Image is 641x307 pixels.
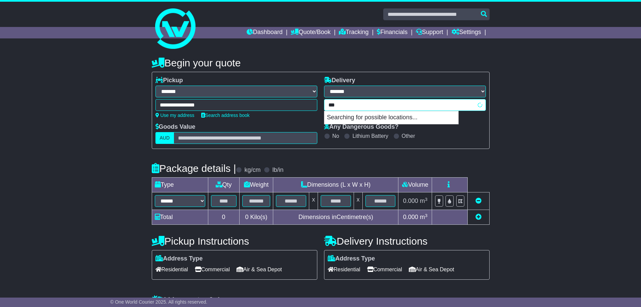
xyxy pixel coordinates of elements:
[377,27,407,38] a: Financials
[339,27,368,38] a: Tracking
[239,178,273,192] td: Weight
[195,264,230,275] span: Commercial
[420,214,428,220] span: m
[208,178,239,192] td: Qty
[245,214,248,220] span: 0
[403,197,418,204] span: 0.000
[291,27,330,38] a: Quote/Book
[152,210,208,225] td: Total
[155,123,195,131] label: Goods Value
[272,166,283,174] label: lb/in
[155,77,183,84] label: Pickup
[403,214,418,220] span: 0.000
[244,166,260,174] label: kg/cm
[475,197,482,204] a: Remove this item
[273,178,398,192] td: Dimensions (L x W x H)
[155,113,194,118] a: Use my address
[328,255,375,263] label: Address Type
[152,295,490,306] h4: Warranty & Insurance
[155,255,203,263] label: Address Type
[239,210,273,225] td: Kilo(s)
[237,264,282,275] span: Air & Sea Depot
[155,132,174,144] label: AUD
[425,197,428,202] sup: 3
[354,192,362,210] td: x
[452,27,481,38] a: Settings
[475,214,482,220] a: Add new item
[324,77,355,84] label: Delivery
[425,213,428,218] sup: 3
[208,210,239,225] td: 0
[328,264,360,275] span: Residential
[155,264,188,275] span: Residential
[402,133,415,139] label: Other
[152,178,208,192] td: Type
[398,178,432,192] td: Volume
[201,113,250,118] a: Search address book
[367,264,402,275] span: Commercial
[152,236,317,247] h4: Pickup Instructions
[309,192,318,210] td: x
[152,163,236,174] h4: Package details |
[409,264,454,275] span: Air & Sea Depot
[420,197,428,204] span: m
[352,133,388,139] label: Lithium Battery
[332,133,339,139] label: No
[324,236,490,247] h4: Delivery Instructions
[247,27,283,38] a: Dashboard
[110,299,208,305] span: © One World Courier 2025. All rights reserved.
[416,27,443,38] a: Support
[273,210,398,225] td: Dimensions in Centimetre(s)
[324,123,399,131] label: Any Dangerous Goods?
[324,99,486,111] typeahead: Please provide city
[324,111,458,124] p: Searching for possible locations...
[152,57,490,68] h4: Begin your quote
